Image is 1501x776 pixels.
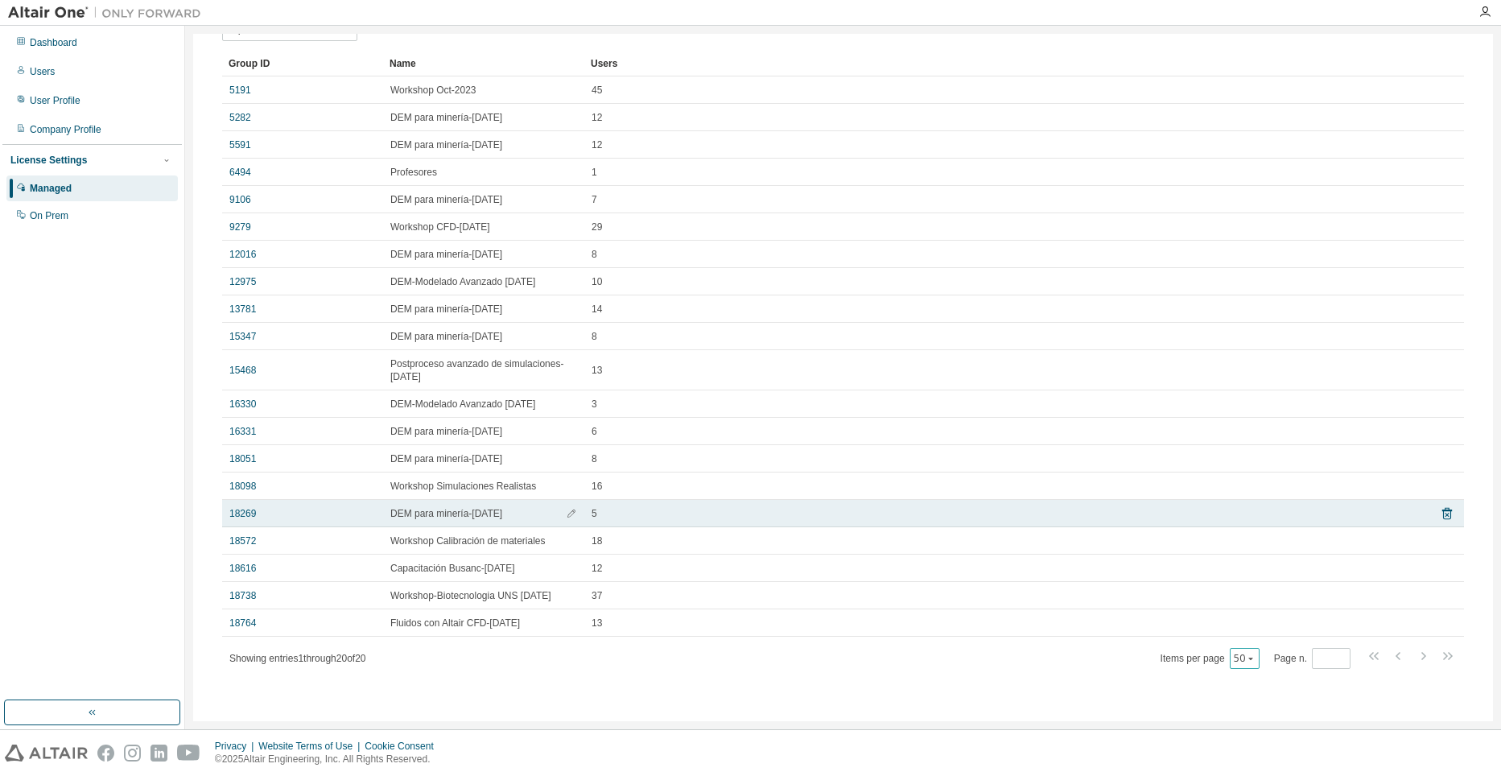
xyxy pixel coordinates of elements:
[5,745,88,762] img: altair_logo.svg
[592,138,602,151] span: 12
[592,398,597,411] span: 3
[390,84,476,97] span: Workshop Oct-2023
[229,452,256,465] a: 18051
[1161,648,1260,669] span: Items per page
[97,745,114,762] img: facebook.svg
[229,166,251,179] a: 6494
[390,275,535,288] span: DEM-Modelado Avanzado [DATE]
[30,123,101,136] div: Company Profile
[1234,652,1256,665] button: 50
[390,480,536,493] span: Workshop Simulaciones Realistas
[390,166,437,179] span: Profesores
[390,193,502,206] span: DEM para minería-[DATE]
[124,745,141,762] img: instagram.svg
[229,330,256,343] a: 15347
[390,303,502,316] span: DEM para minería-[DATE]
[229,51,377,76] div: Group ID
[390,425,502,438] span: DEM para minería-[DATE]
[151,745,167,762] img: linkedin.svg
[390,111,502,124] span: DEM para minería-[DATE]
[229,480,256,493] a: 18098
[229,193,251,206] a: 9106
[592,248,597,261] span: 8
[591,51,1411,76] div: Users
[215,753,443,766] p: © 2025 Altair Engineering, Inc. All Rights Reserved.
[390,398,535,411] span: DEM-Modelado Avanzado [DATE]
[30,36,77,49] div: Dashboard
[592,221,602,233] span: 29
[229,589,256,602] a: 18738
[592,330,597,343] span: 8
[229,507,256,520] a: 18269
[390,589,551,602] span: Workshop-Biotecnologia UNS [DATE]
[592,111,602,124] span: 12
[592,589,602,602] span: 37
[229,248,256,261] a: 12016
[229,425,256,438] a: 16331
[390,51,578,76] div: Name
[592,535,602,547] span: 18
[30,209,68,222] div: On Prem
[229,275,256,288] a: 12975
[30,182,72,195] div: Managed
[592,425,597,438] span: 6
[229,535,256,547] a: 18572
[592,507,597,520] span: 5
[229,653,366,664] span: Showing entries 1 through 20 of 20
[229,84,251,97] a: 5191
[229,111,251,124] a: 5282
[592,480,602,493] span: 16
[390,330,502,343] span: DEM para minería-[DATE]
[229,303,256,316] a: 13781
[592,617,602,629] span: 13
[229,364,256,377] a: 15468
[390,562,515,575] span: Capacitación Busanc-[DATE]
[592,275,602,288] span: 10
[258,740,365,753] div: Website Terms of Use
[390,452,502,465] span: DEM para minería-[DATE]
[390,535,546,547] span: Workshop Calibración de materiales
[229,221,251,233] a: 9279
[390,507,502,520] span: DEM para minería-[DATE]
[229,562,256,575] a: 18616
[30,94,80,107] div: User Profile
[229,138,251,151] a: 5591
[8,5,209,21] img: Altair One
[30,65,55,78] div: Users
[592,562,602,575] span: 12
[229,617,256,629] a: 18764
[592,193,597,206] span: 7
[390,248,502,261] span: DEM para minería-[DATE]
[390,138,502,151] span: DEM para minería-[DATE]
[390,221,490,233] span: Workshop CFD-[DATE]
[592,303,602,316] span: 14
[390,357,577,383] span: Postproceso avanzado de simulaciones-[DATE]
[177,745,200,762] img: youtube.svg
[592,452,597,465] span: 8
[390,617,520,629] span: Fluidos con Altair CFD-[DATE]
[592,166,597,179] span: 1
[229,398,256,411] a: 16330
[592,84,602,97] span: 45
[365,740,443,753] div: Cookie Consent
[10,154,87,167] div: License Settings
[215,740,258,753] div: Privacy
[1274,648,1350,669] span: Page n.
[592,364,602,377] span: 13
